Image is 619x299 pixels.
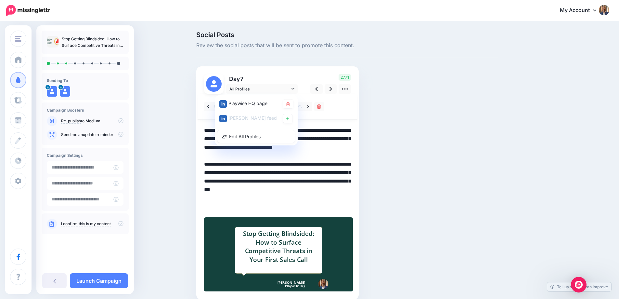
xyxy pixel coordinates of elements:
span: 7 [240,75,243,82]
img: user_default_image.png [206,76,222,92]
h4: Campaign Settings [47,153,123,158]
span: Review the social posts that will be sent to promote this content. [196,41,498,50]
h4: Sending To [47,78,123,83]
div: Open Intercom Messenger [571,277,587,292]
img: linkedin-square.png [219,100,227,108]
a: My Account [553,3,609,19]
img: Missinglettr [6,5,50,16]
span: [PERSON_NAME] [277,280,305,285]
span: Playwise HQ [285,283,305,289]
a: Edit All Profiles [217,130,295,143]
p: Day [226,74,299,84]
p: to Medium [61,118,123,124]
a: update reminder [83,132,113,137]
img: f4a46f0822f7928390323e28d474fa29_thumb.jpg [47,36,58,48]
img: menu.png [15,36,21,42]
div: Stop Getting Blindsided: How to Surface Competitive Threats in Your First Sales Call [240,229,317,264]
div: Playwise HQ page [219,100,280,108]
h4: Campaign Boosters [47,108,123,113]
img: user_default_image.png [47,86,57,97]
a: Tell us how we can improve [547,282,611,291]
img: user_default_image.png [60,86,70,97]
a: All Profiles [226,84,298,94]
p: Send me an [61,132,123,138]
span: 2771 [339,74,351,81]
span: Social Posts [196,32,498,38]
img: linkedin-square.png [219,115,227,122]
span: All Profiles [229,86,290,92]
a: Re-publish [61,118,81,124]
a: I confirm this is my content [61,221,111,226]
p: Stop Getting Blindsided: How to Surface Competitive Threats in Your First Sales Call [62,36,123,49]
div: [PERSON_NAME] feed [219,114,280,122]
